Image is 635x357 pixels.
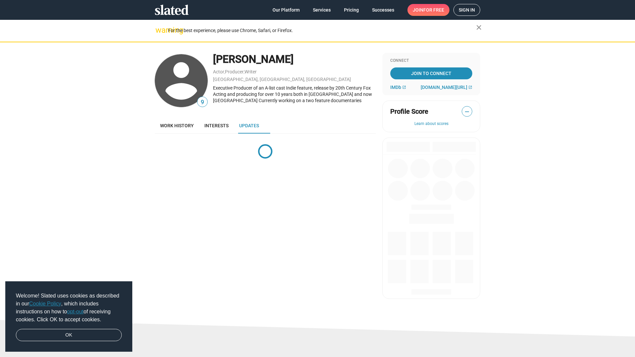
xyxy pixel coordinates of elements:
a: [GEOGRAPHIC_DATA], [GEOGRAPHIC_DATA], [GEOGRAPHIC_DATA] [213,77,351,82]
a: Pricing [339,4,364,16]
div: Connect [390,58,472,63]
span: — [462,107,472,116]
span: Successes [372,4,394,16]
a: Actor [213,69,224,74]
a: dismiss cookie message [16,329,122,341]
a: Our Platform [267,4,305,16]
a: [DOMAIN_NAME][URL] [421,85,472,90]
a: Services [308,4,336,16]
span: Sign in [459,4,475,16]
span: Join To Connect [392,67,471,79]
div: cookieconsent [5,281,132,352]
span: Welcome! Slated uses cookies as described in our , which includes instructions on how to of recei... [16,292,122,324]
a: Join To Connect [390,67,472,79]
a: opt-out [67,309,84,314]
span: Pricing [344,4,359,16]
span: Work history [160,123,194,128]
span: 9 [197,98,207,107]
span: [DOMAIN_NAME][URL] [421,85,467,90]
span: for free [423,4,444,16]
button: Learn about scores [390,121,472,127]
a: Interests [199,118,234,134]
span: IMDb [390,85,401,90]
span: Interests [204,123,229,128]
mat-icon: close [475,23,483,31]
div: Executive Producer of an A-list cast Indie feature, release by 20th Century Fox Acting and produc... [213,85,376,103]
mat-icon: open_in_new [402,85,406,89]
span: Our Platform [273,4,300,16]
span: Updates [239,123,259,128]
a: Joinfor free [407,4,449,16]
span: Join [413,4,444,16]
a: Producer [225,69,244,74]
span: Profile Score [390,107,428,116]
a: IMDb [390,85,406,90]
mat-icon: open_in_new [468,85,472,89]
mat-icon: warning [155,26,163,34]
div: For the best experience, please use Chrome, Safari, or Firefox. [168,26,476,35]
a: Work history [155,118,199,134]
a: Successes [367,4,400,16]
a: Sign in [453,4,480,16]
a: Cookie Policy [29,301,61,306]
a: Updates [234,118,264,134]
div: [PERSON_NAME] [213,52,376,66]
span: Services [313,4,331,16]
a: Writer [244,69,257,74]
span: , [224,70,225,74]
